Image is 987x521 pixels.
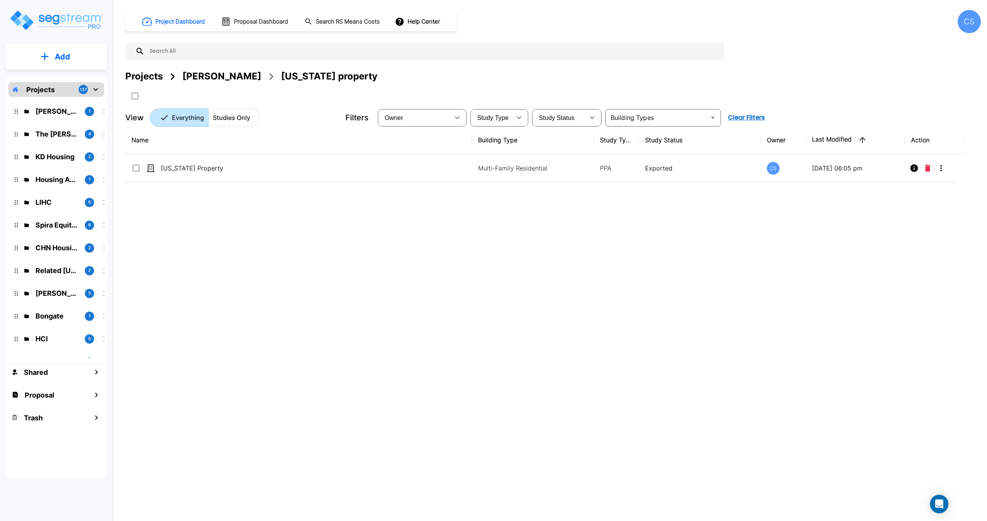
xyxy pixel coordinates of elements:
[25,390,54,400] h1: Proposal
[933,160,949,176] button: More-Options
[35,265,79,276] p: Related California
[35,152,79,162] p: KD Housing
[55,51,70,62] p: Add
[80,86,87,93] p: 137
[35,334,79,344] p: HCI
[958,10,981,33] div: CS
[5,46,107,68] button: Add
[88,153,91,160] p: 2
[127,88,143,104] button: SelectAll
[906,160,922,176] button: Info
[35,356,79,367] p: Maison Palmdale
[608,112,706,123] input: Building Types
[767,162,780,175] div: CS
[234,17,288,26] h1: Proposal Dashboard
[35,220,79,230] p: Spira Equity Partners
[478,164,582,173] p: Multi-Family Residential
[539,115,575,121] span: Study Status
[150,108,260,127] div: Platform
[35,288,79,298] p: Jeff Janda
[472,126,594,154] th: Building Type
[707,112,718,123] button: Open
[9,9,103,31] img: Logo
[594,126,639,154] th: Study Type
[316,17,380,26] h1: Search RS Means Costs
[218,13,292,30] button: Proposal Dashboard
[725,110,768,125] button: Clear Filters
[905,126,963,154] th: Action
[125,69,163,83] div: Projects
[88,290,91,297] p: 5
[89,176,91,183] p: 1
[26,84,55,95] p: Projects
[930,495,948,513] div: Open Intercom Messenger
[639,126,761,154] th: Study Status
[24,413,43,423] h1: Trash
[379,107,450,128] div: Select
[393,14,443,29] button: Help Center
[472,107,511,128] div: Select
[208,108,260,127] button: Studies Only
[534,107,584,128] div: Select
[125,126,472,154] th: Name
[89,313,91,319] p: 1
[35,243,79,253] p: CHN Housing Partners
[385,115,403,121] span: Owner
[35,311,79,321] p: Bongate
[182,69,261,83] div: [PERSON_NAME]
[88,336,91,342] p: 6
[645,164,755,173] p: Exported
[922,160,933,176] button: Delete
[806,126,905,154] th: Last Modified
[172,113,204,122] p: Everything
[24,367,48,378] h1: Shared
[35,174,79,185] p: Housing Authority of the County of Kern
[88,267,91,274] p: 2
[812,164,899,173] p: [DATE] 06:05 pm
[477,115,509,121] span: Study Type
[145,42,720,60] input: Search All
[88,131,91,137] p: 4
[89,108,91,115] p: 1
[281,69,377,83] div: [US_STATE] property
[88,222,91,228] p: 6
[88,199,91,206] p: 6
[161,164,418,173] p: [US_STATE] Property
[301,14,384,29] button: Search RS Means Costs
[35,129,79,139] p: The Richman Group Affordable Housing Corporation
[155,17,205,26] h1: Project Dashboard
[88,244,91,251] p: 2
[345,112,369,123] p: Filters
[150,108,209,127] button: Everything
[139,13,209,30] button: Project Dashboard
[125,112,144,123] p: View
[35,197,79,207] p: LIHC
[213,113,250,122] p: Studies Only
[35,106,79,116] p: Schuyler Hewes
[761,126,806,154] th: Owner
[600,164,633,173] p: PPA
